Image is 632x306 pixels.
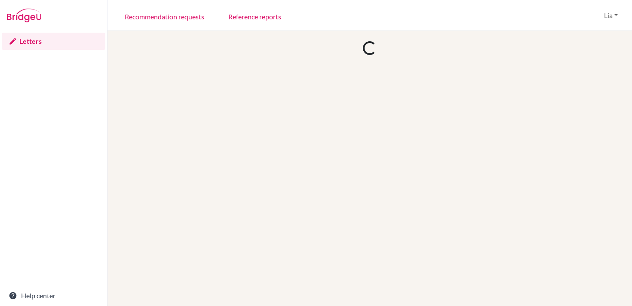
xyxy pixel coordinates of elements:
[7,9,41,22] img: Bridge-U
[221,1,288,31] a: Reference reports
[600,7,622,24] button: Lia
[118,1,211,31] a: Recommendation requests
[2,287,105,304] a: Help center
[2,33,105,50] a: Letters
[362,41,377,55] div: Loading...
